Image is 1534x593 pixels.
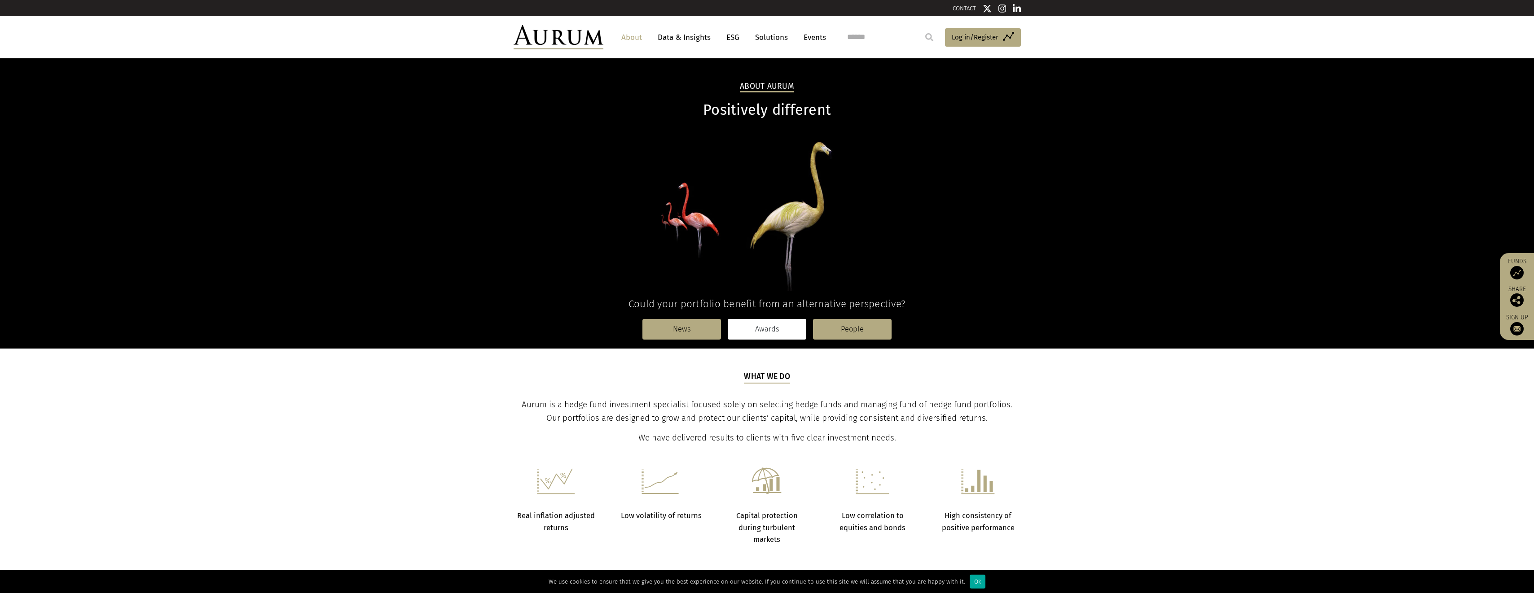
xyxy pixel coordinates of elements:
a: News [642,319,721,340]
span: Aurum is a hedge fund investment specialist focused solely on selecting hedge funds and managing ... [522,400,1012,423]
input: Submit [920,28,938,46]
strong: High consistency of positive performance [942,511,1015,532]
img: Sign up to our newsletter [1510,322,1524,336]
a: ESG [722,29,744,46]
h1: Positively different [514,101,1021,119]
img: Instagram icon [998,4,1007,13]
img: Access Funds [1510,266,1524,279]
a: People [813,319,892,340]
a: About [617,29,646,46]
strong: Real inflation adjusted returns [517,511,595,532]
img: Share this post [1510,293,1524,307]
span: We have delivered results to clients with five clear investment needs. [638,433,896,443]
a: CONTACT [953,5,976,12]
span: Log in/Register [952,32,998,43]
a: Solutions [751,29,792,46]
strong: Capital protection during turbulent markets [736,511,798,544]
div: Share [1504,286,1530,307]
img: Linkedin icon [1013,4,1021,13]
img: Twitter icon [983,4,992,13]
a: Sign up [1504,314,1530,336]
a: Data & Insights [653,29,715,46]
div: Ok [970,575,985,589]
strong: Low volatility of returns [621,511,702,520]
h4: Could your portfolio benefit from an alternative perspective? [514,298,1021,310]
a: Awards [728,319,806,340]
a: Funds [1504,257,1530,279]
img: Aurum [514,25,603,49]
h2: About Aurum [740,82,794,92]
a: Log in/Register [945,28,1021,47]
a: Events [799,29,826,46]
strong: Low correlation to equities and bonds [840,511,905,532]
h5: What we do [744,371,790,384]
